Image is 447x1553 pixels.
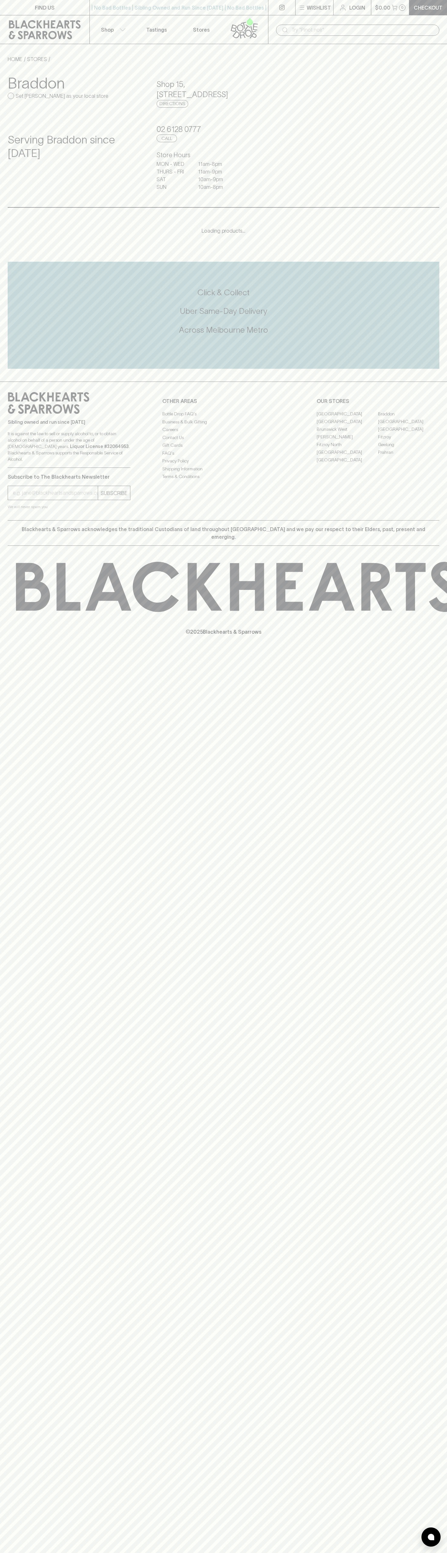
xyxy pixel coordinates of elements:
a: Call [157,135,177,142]
h5: 02 6128 0777 [157,124,290,135]
p: 11am - 9pm [198,168,230,175]
h5: Across Melbourne Metro [8,325,439,335]
p: Blackhearts & Sparrows acknowledges the traditional Custodians of land throughout [GEOGRAPHIC_DAT... [12,525,435,541]
p: MON - WED [157,160,189,168]
p: Login [349,4,365,12]
input: Try "Pinot noir" [291,25,434,35]
a: Careers [162,426,285,434]
p: Set [PERSON_NAME] as your local store [16,92,108,100]
a: Stores [179,15,224,44]
a: [GEOGRAPHIC_DATA] [317,456,378,464]
div: Call to action block [8,262,439,369]
p: OTHER AREAS [162,397,285,405]
h5: Uber Same-Day Delivery [8,306,439,316]
p: Loading products... [6,227,441,235]
a: Terms & Conditions [162,473,285,481]
p: Shop [101,26,114,34]
a: Business & Bulk Gifting [162,418,285,426]
p: FIND US [35,4,55,12]
a: [GEOGRAPHIC_DATA] [317,418,378,425]
a: [GEOGRAPHIC_DATA] [317,448,378,456]
strong: Liquor License #32064953 [70,444,129,449]
h4: Serving Braddon since [DATE] [8,133,141,160]
a: Tastings [134,15,179,44]
p: Sibling owned and run since [DATE] [8,419,130,425]
a: [GEOGRAPHIC_DATA] [378,418,439,425]
a: Prahran [378,448,439,456]
p: THURS - FRI [157,168,189,175]
p: Stores [193,26,210,34]
a: Fitzroy [378,433,439,441]
a: Directions [157,100,188,108]
p: Tastings [146,26,167,34]
a: Gift Cards [162,442,285,449]
a: [GEOGRAPHIC_DATA] [317,410,378,418]
p: Checkout [414,4,443,12]
a: Shipping Information [162,465,285,473]
button: SUBSCRIBE [98,486,130,500]
p: Wishlist [307,4,331,12]
a: Brunswick West [317,425,378,433]
h5: Click & Collect [8,287,439,298]
img: bubble-icon [428,1534,434,1540]
a: Braddon [378,410,439,418]
p: 0 [401,6,404,9]
h5: Shop 15 , [STREET_ADDRESS] [157,79,290,100]
p: 10am - 9pm [198,175,230,183]
a: Privacy Policy [162,457,285,465]
p: We will never spam you [8,504,130,510]
a: Bottle Drop FAQ's [162,410,285,418]
p: It is against the law to sell or supply alcohol to, or to obtain alcohol on behalf of a person un... [8,430,130,462]
p: OUR STORES [317,397,439,405]
a: STORES [27,56,47,62]
input: e.g. jane@blackheartsandsparrows.com.au [13,488,98,498]
p: 10am - 8pm [198,183,230,191]
h3: Braddon [8,74,141,92]
a: [PERSON_NAME] [317,433,378,441]
h6: Store Hours [157,150,290,160]
p: SUBSCRIBE [101,489,127,497]
a: [GEOGRAPHIC_DATA] [378,425,439,433]
p: 11am - 8pm [198,160,230,168]
a: Fitzroy North [317,441,378,448]
p: $0.00 [375,4,390,12]
a: FAQ's [162,449,285,457]
a: Contact Us [162,434,285,441]
p: Subscribe to The Blackhearts Newsletter [8,473,130,481]
p: SAT [157,175,189,183]
p: SUN [157,183,189,191]
button: Shop [90,15,135,44]
a: HOME [8,56,22,62]
a: Geelong [378,441,439,448]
